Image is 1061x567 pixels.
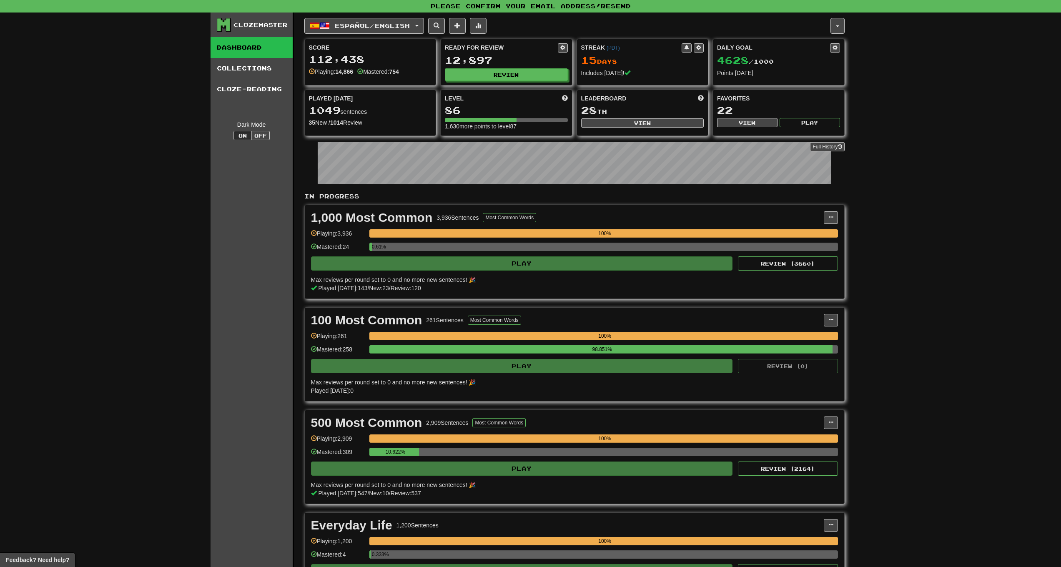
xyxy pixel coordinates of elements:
div: Day s [581,55,704,66]
span: This week in points, UTC [698,94,704,103]
strong: 1014 [330,119,343,126]
div: 500 Most Common [311,416,422,429]
button: Add sentence to collection [449,18,466,34]
div: 112,438 [309,54,432,65]
div: Mastered: 24 [311,243,365,256]
div: 12,897 [445,55,568,65]
strong: 754 [389,68,399,75]
span: / [367,490,369,497]
div: Playing: 3,936 [311,229,365,243]
button: Play [311,462,733,476]
button: View [581,118,704,128]
div: Everyday Life [311,519,392,532]
div: Mastered: [357,68,399,76]
div: Playing: 2,909 [311,434,365,448]
span: 28 [581,104,597,116]
div: 1,000 Most Common [311,211,433,224]
span: Review: 537 [391,490,421,497]
a: Cloze-Reading [211,79,293,100]
a: Dashboard [211,37,293,58]
p: In Progress [304,192,845,201]
span: Open feedback widget [6,556,69,564]
div: 22 [717,105,840,115]
div: 98.851% [372,345,833,354]
a: Resend [601,3,631,10]
button: Most Common Words [468,316,521,325]
strong: 14,866 [335,68,353,75]
div: th [581,105,704,116]
button: Español/English [304,18,424,34]
div: New / Review [309,118,432,127]
strong: 35 [309,119,316,126]
button: Review (2164) [738,462,838,476]
div: 261 Sentences [426,316,464,324]
button: Review [445,68,568,81]
div: Points [DATE] [717,69,840,77]
button: View [717,118,778,127]
button: Play [311,359,733,373]
button: Play [780,118,840,127]
div: Score [309,43,432,52]
div: Ready for Review [445,43,558,52]
a: (PDT) [607,45,620,51]
div: 100% [372,537,838,545]
span: Score more points to level up [562,94,568,103]
span: / 1000 [717,58,774,65]
div: 1,630 more points to level 87 [445,122,568,130]
span: 1049 [309,104,341,116]
span: 4628 [717,54,749,66]
span: Level [445,94,464,103]
div: Includes [DATE]! [581,69,704,77]
button: Review (3660) [738,256,838,271]
div: Dark Mode [217,120,286,129]
span: Played [DATE] [309,94,353,103]
div: 100% [372,434,838,443]
div: 100 Most Common [311,314,422,326]
div: 1,200 Sentences [396,521,439,529]
div: 100% [372,332,838,340]
div: Mastered: 4 [311,550,365,564]
div: sentences [309,105,432,116]
span: / [367,285,369,291]
button: Most Common Words [483,213,536,222]
div: 86 [445,105,568,115]
div: Clozemaster [233,21,288,29]
button: More stats [470,18,487,34]
button: Off [251,131,270,140]
div: Favorites [717,94,840,103]
div: 2,909 Sentences [426,419,468,427]
div: Playing: 261 [311,332,365,346]
div: Max reviews per round set to 0 and no more new sentences! 🎉 [311,276,833,284]
span: Review: 120 [391,285,421,291]
span: Leaderboard [581,94,627,103]
div: 3,936 Sentences [436,213,479,222]
span: 15 [581,54,597,66]
span: Played [DATE]: 143 [318,285,367,291]
div: Max reviews per round set to 0 and no more new sentences! 🎉 [311,481,833,489]
span: New: 23 [369,285,389,291]
span: Played [DATE]: 547 [318,490,367,497]
div: Max reviews per round set to 0 and no more new sentences! 🎉 [311,378,833,386]
div: Mastered: 309 [311,448,365,462]
div: Streak [581,43,682,52]
span: Played [DATE]: 0 [311,387,354,394]
span: New: 10 [369,490,389,497]
div: Daily Goal [717,43,830,53]
button: Most Common Words [472,418,526,427]
div: Playing: [309,68,354,76]
button: On [233,131,252,140]
a: Full History [810,142,844,151]
div: 100% [372,229,838,238]
span: / [389,285,391,291]
div: 10.622% [372,448,419,456]
button: Play [311,256,733,271]
button: Review (0) [738,359,838,373]
div: Playing: 1,200 [311,537,365,551]
div: Mastered: 258 [311,345,365,359]
span: / [389,490,391,497]
a: Collections [211,58,293,79]
button: Search sentences [428,18,445,34]
span: Español / English [335,22,410,29]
